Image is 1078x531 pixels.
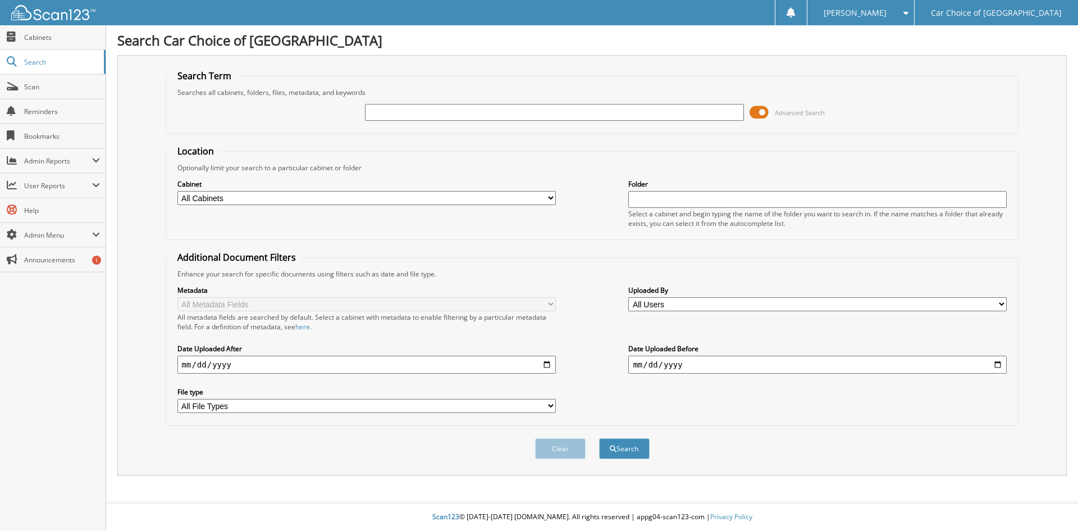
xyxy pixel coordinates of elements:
legend: Additional Document Filters [172,251,302,264]
label: Cabinet [177,179,556,189]
div: Optionally limit your search to a particular cabinet or folder [172,163,1013,173]
div: All metadata fields are searched by default. Select a cabinet with metadata to enable filtering b... [177,312,556,332]
label: Date Uploaded After [177,344,556,353]
div: © [DATE]-[DATE] [DOMAIN_NAME]. All rights reserved | appg04-scan123-com | [106,503,1078,531]
span: Announcements [24,255,100,265]
img: scan123-logo-white.svg [11,5,95,20]
span: Admin Menu [24,230,92,240]
span: Help [24,206,100,215]
label: Folder [628,179,1007,189]
span: Admin Reports [24,156,92,166]
span: Search [24,57,98,67]
label: Metadata [177,285,556,295]
span: User Reports [24,181,92,190]
a: here [295,322,310,332]
span: Advanced Search [775,108,825,117]
label: Date Uploaded Before [628,344,1007,353]
div: Select a cabinet and begin typing the name of the folder you want to search in. If the name match... [628,209,1007,228]
span: Cabinets [24,33,100,42]
label: File type [177,387,556,397]
span: Car Choice of [GEOGRAPHIC_DATA] [931,10,1062,16]
button: Search [599,438,650,459]
span: Bookmarks [24,131,100,141]
h1: Search Car Choice of [GEOGRAPHIC_DATA] [117,31,1067,49]
div: Enhance your search for specific documents using filters such as date and file type. [172,269,1013,279]
span: [PERSON_NAME] [824,10,887,16]
a: Privacy Policy [710,512,752,521]
div: Searches all cabinets, folders, files, metadata, and keywords [172,88,1013,97]
legend: Search Term [172,70,237,82]
input: start [177,356,556,374]
span: Scan [24,82,100,92]
label: Uploaded By [628,285,1007,295]
span: Reminders [24,107,100,116]
input: end [628,356,1007,374]
span: Scan123 [432,512,459,521]
legend: Location [172,145,220,157]
iframe: Chat Widget [1022,477,1078,531]
button: Clear [535,438,586,459]
div: 1 [92,256,101,265]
